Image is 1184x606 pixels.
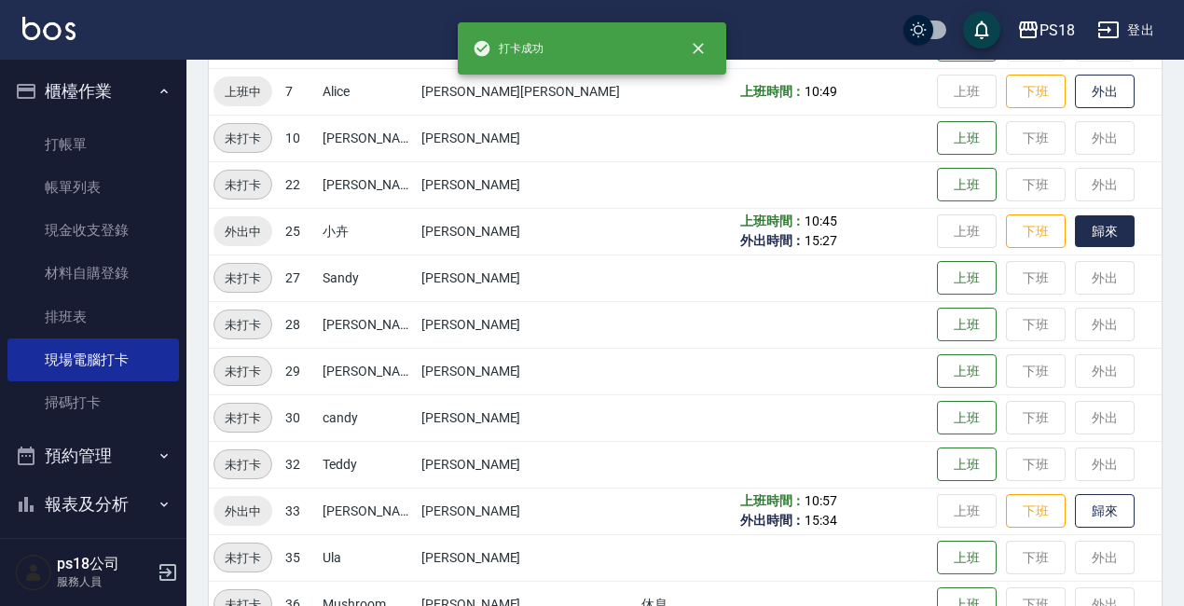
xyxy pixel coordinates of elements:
td: [PERSON_NAME] [417,441,637,488]
button: 上班 [937,168,997,202]
td: [PERSON_NAME] [417,394,637,441]
b: 上班時間： [740,493,805,508]
a: 材料自購登錄 [7,252,179,295]
td: 7 [281,68,318,115]
div: PS18 [1039,19,1075,42]
td: [PERSON_NAME] [417,161,637,208]
b: 外出時間： [740,233,805,248]
button: 櫃檯作業 [7,67,179,116]
b: 外出時間： [740,513,805,528]
td: [PERSON_NAME] [417,208,637,255]
span: 未打卡 [214,408,271,428]
button: 上班 [937,541,997,575]
td: [PERSON_NAME] [318,115,417,161]
a: 掃碼打卡 [7,381,179,424]
span: 打卡成功 [473,39,544,58]
button: 下班 [1006,214,1066,249]
b: 上班時間： [740,84,805,99]
span: 10:49 [805,84,837,99]
button: 下班 [1006,75,1066,109]
a: 排班表 [7,296,179,338]
span: 外出中 [213,502,272,521]
button: 預約管理 [7,432,179,480]
td: [PERSON_NAME] [417,301,637,348]
button: 登出 [1090,13,1162,48]
td: [PERSON_NAME] [318,488,417,534]
td: 小卉 [318,208,417,255]
td: [PERSON_NAME] [417,115,637,161]
button: 下班 [1006,494,1066,529]
a: 打帳單 [7,123,179,166]
td: candy [318,394,417,441]
td: Ula [318,534,417,581]
span: 未打卡 [214,269,271,288]
span: 未打卡 [214,315,271,335]
button: 上班 [937,261,997,296]
td: 10 [281,115,318,161]
button: 外出 [1075,75,1135,109]
td: 22 [281,161,318,208]
td: 25 [281,208,318,255]
td: 30 [281,394,318,441]
button: 報表及分析 [7,480,179,529]
p: 服務人員 [57,573,152,590]
button: 上班 [937,354,997,389]
span: 15:34 [805,513,837,528]
a: 現場電腦打卡 [7,338,179,381]
button: 上班 [937,121,997,156]
span: 未打卡 [214,548,271,568]
button: 歸來 [1075,494,1135,529]
span: 未打卡 [214,455,271,475]
img: Logo [22,17,76,40]
span: 10:45 [805,213,837,228]
a: 帳單列表 [7,166,179,209]
td: 27 [281,255,318,301]
span: 未打卡 [214,362,271,381]
button: close [678,28,719,69]
td: Teddy [318,441,417,488]
td: [PERSON_NAME] [417,488,637,534]
td: [PERSON_NAME] [318,301,417,348]
button: PS18 [1010,11,1082,49]
button: 上班 [937,448,997,482]
td: 28 [281,301,318,348]
td: 33 [281,488,318,534]
button: save [963,11,1000,48]
td: Alice [318,68,417,115]
button: 上班 [937,308,997,342]
span: 上班中 [213,82,272,102]
button: 歸來 [1075,215,1135,248]
span: 10:57 [805,493,837,508]
b: 上班時間： [740,213,805,228]
h5: ps18公司 [57,555,152,573]
td: [PERSON_NAME][PERSON_NAME] [417,68,637,115]
td: 35 [281,534,318,581]
td: [PERSON_NAME] [417,255,637,301]
span: 外出中 [213,222,272,241]
td: Sandy [318,255,417,301]
td: 29 [281,348,318,394]
a: 現金收支登錄 [7,209,179,252]
span: 15:27 [805,233,837,248]
button: 客戶管理 [7,528,179,576]
span: 未打卡 [214,175,271,195]
td: [PERSON_NAME] [417,534,637,581]
button: 上班 [937,401,997,435]
span: 未打卡 [214,129,271,148]
img: Person [15,554,52,591]
td: [PERSON_NAME] [417,348,637,394]
td: 32 [281,441,318,488]
td: [PERSON_NAME] [318,161,417,208]
td: [PERSON_NAME] [318,348,417,394]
